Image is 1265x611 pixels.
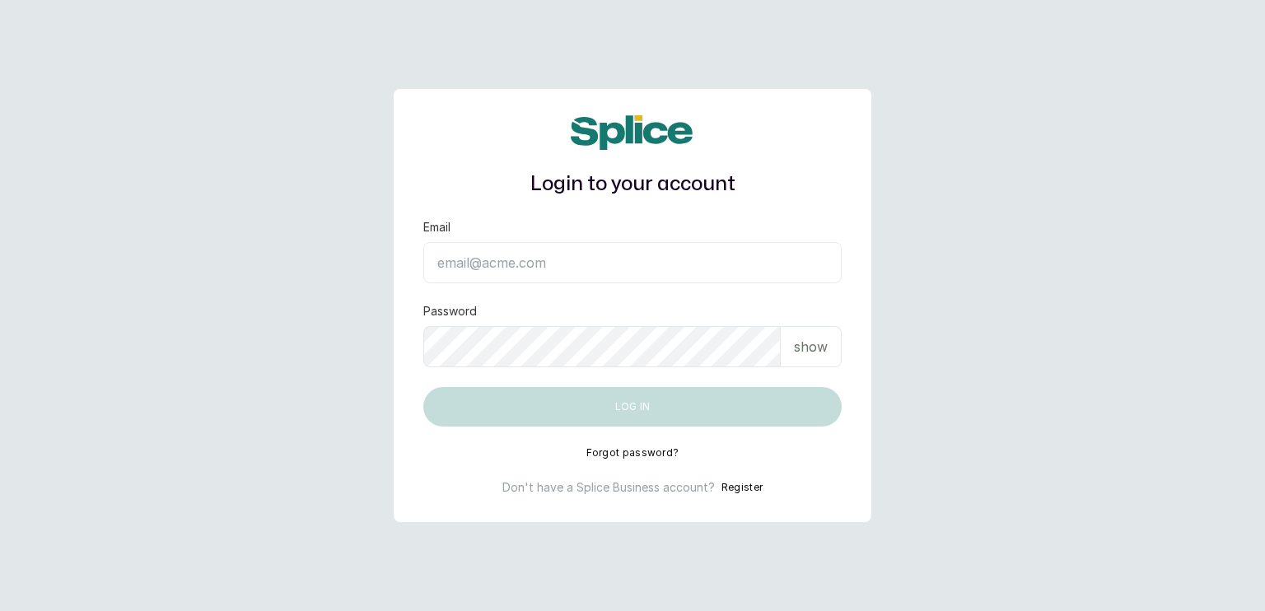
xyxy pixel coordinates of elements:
p: show [794,337,828,357]
label: Email [423,219,450,236]
p: Don't have a Splice Business account? [502,479,715,496]
h1: Login to your account [423,170,842,199]
button: Log in [423,387,842,427]
label: Password [423,303,477,319]
button: Forgot password? [586,446,679,459]
button: Register [721,479,763,496]
input: email@acme.com [423,242,842,283]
